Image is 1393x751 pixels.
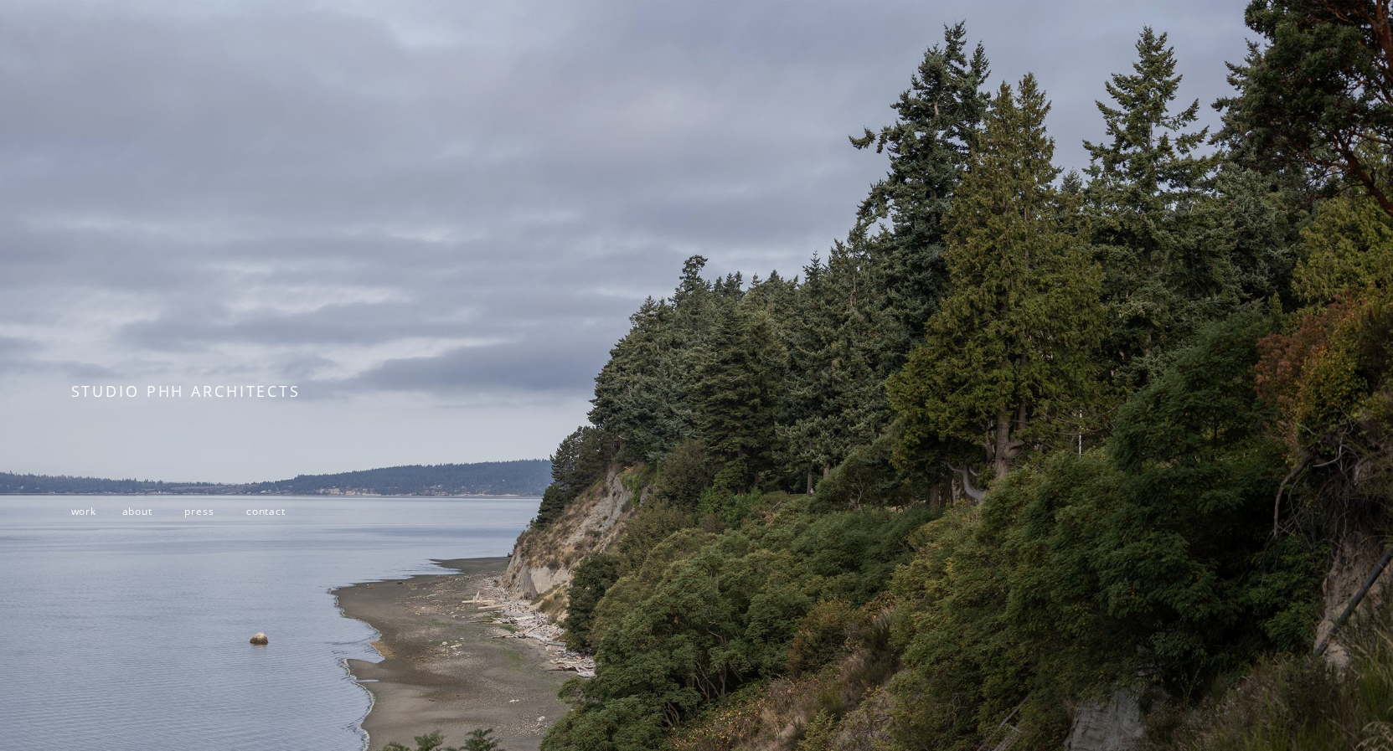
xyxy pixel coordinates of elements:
a: press [184,504,214,518]
a: work [71,504,96,518]
a: contact [246,504,286,518]
span: STUDIO PHH ARCHITECTS [71,381,301,401]
a: about [122,504,152,518]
